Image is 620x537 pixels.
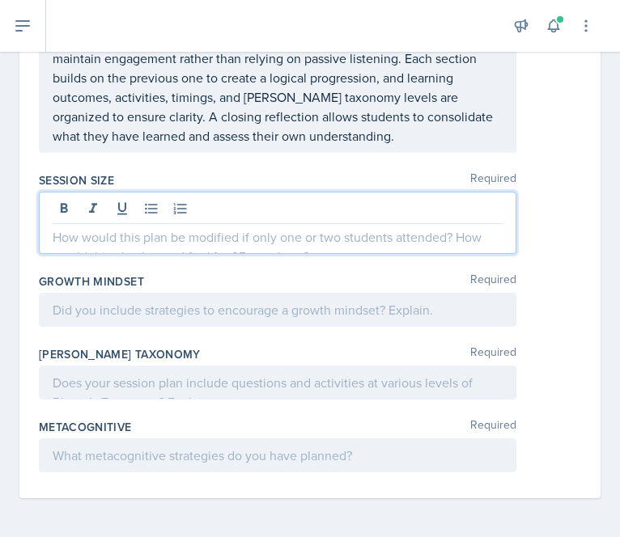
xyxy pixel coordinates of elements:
span: Required [470,172,516,188]
label: [PERSON_NAME] Taxonomy [39,346,201,362]
label: Metacognitive [39,419,132,435]
label: Session Size [39,172,114,188]
span: Required [470,273,516,290]
span: Required [470,346,516,362]
label: Growth Mindset [39,273,144,290]
span: Required [470,419,516,435]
